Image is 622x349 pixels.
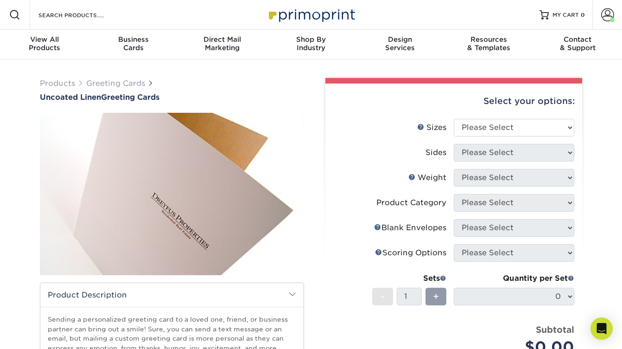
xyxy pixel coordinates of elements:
div: Quantity per Set [454,273,574,284]
strong: Subtotal [536,324,574,335]
span: - [381,290,385,304]
div: Open Intercom Messenger [590,317,613,340]
div: Product Category [376,197,446,208]
div: Blank Envelopes [374,222,446,233]
span: Contact [533,35,622,44]
span: Resources [444,35,533,44]
span: 0 [581,12,585,18]
img: Primoprint [265,5,357,25]
span: MY CART [552,11,579,19]
div: & Support [533,35,622,52]
div: Weight [408,172,446,183]
a: Contact& Support [533,30,622,59]
span: + [433,290,439,304]
span: Shop By [267,35,355,44]
span: Direct Mail [178,35,267,44]
a: Greeting Cards [86,79,145,88]
a: Uncoated LinenGreeting Cards [40,93,304,102]
a: Direct MailMarketing [178,30,267,59]
div: Industry [267,35,355,52]
div: & Templates [444,35,533,52]
a: BusinessCards [89,30,178,59]
a: Products [40,79,75,88]
span: Design [355,35,444,44]
div: Sets [372,273,446,284]
a: Resources& Templates [444,30,533,59]
span: Business [89,35,178,44]
img: Uncoated Linen 01 [40,103,304,285]
div: Sizes [417,122,446,133]
div: Cards [89,35,178,52]
h2: Product Description [40,283,304,307]
div: Scoring Options [375,247,446,259]
h1: Greeting Cards [40,93,304,102]
div: Sides [425,147,446,158]
div: Select your options: [333,84,575,119]
a: DesignServices [355,30,444,59]
div: Services [355,35,444,52]
div: Marketing [178,35,267,52]
span: Uncoated Linen [40,93,101,102]
a: Shop ByIndustry [267,30,355,59]
input: SEARCH PRODUCTS..... [38,9,128,20]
